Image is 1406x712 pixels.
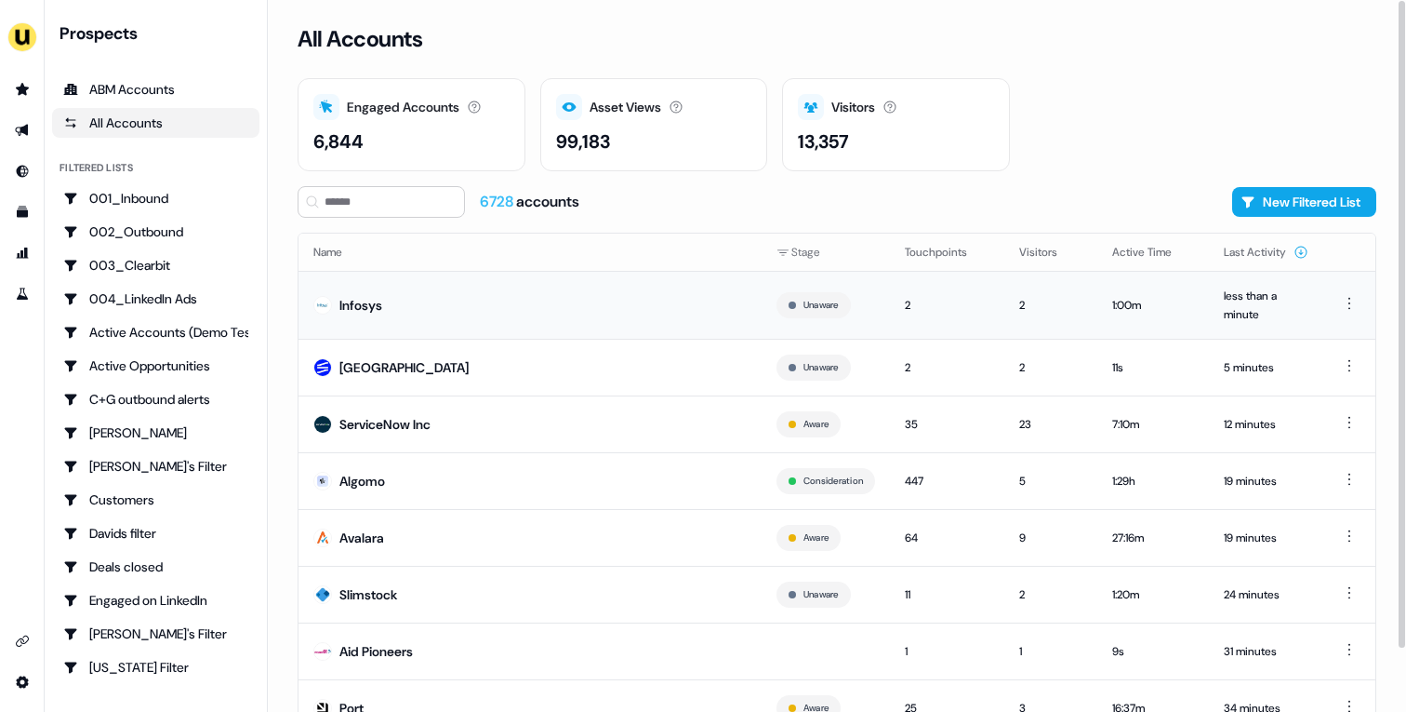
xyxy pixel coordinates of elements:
[1224,235,1308,269] button: Last Activity
[905,358,989,377] div: 2
[1019,472,1082,490] div: 5
[905,296,989,315] div: 2
[480,192,579,212] div: accounts
[905,642,989,661] div: 1
[63,591,248,610] div: Engaged on LinkedIn
[63,222,248,241] div: 002_Outbound
[313,128,364,155] div: 6,844
[905,235,989,269] button: Touchpoints
[52,384,259,414] a: Go to C+G outbound alerts
[63,625,248,643] div: [PERSON_NAME]'s Filter
[52,284,259,314] a: Go to 004_LinkedIn Ads
[339,585,397,604] div: Slimstock
[1019,358,1082,377] div: 2
[63,490,248,509] div: Customers
[1224,287,1308,324] div: less than a minute
[480,192,516,211] span: 6728
[803,416,829,433] button: Aware
[52,74,259,104] a: ABM Accounts
[1224,472,1308,490] div: 19 minutes
[1019,415,1082,434] div: 23
[905,472,989,490] div: 447
[298,234,762,271] th: Name
[63,114,248,132] div: All Accounts
[52,217,259,247] a: Go to 002_Outbound
[63,256,248,275] div: 003_Clearbit
[1112,529,1194,547] div: 27:16m
[63,80,248,99] div: ABM Accounts
[339,415,431,434] div: ServiceNow Inc
[1224,585,1308,604] div: 24 minutes
[63,558,248,576] div: Deals closed
[1112,235,1194,269] button: Active Time
[7,667,37,697] a: Go to integrations
[339,529,384,547] div: Avalara
[52,518,259,548] a: Go to Davids filter
[339,642,413,661] div: Aid Pioneers
[60,160,133,176] div: Filtered lists
[63,390,248,409] div: C+G outbound alerts
[831,98,875,117] div: Visitors
[1112,472,1194,490] div: 1:29h
[905,529,989,547] div: 64
[1232,187,1376,217] button: New Filtered List
[556,128,610,155] div: 99,183
[52,108,259,138] a: All accounts
[803,473,863,490] button: Consideration
[63,457,248,476] div: [PERSON_NAME]'s Filter
[52,451,259,481] a: Go to Charlotte's Filter
[63,524,248,543] div: Davids filter
[52,317,259,347] a: Go to Active Accounts (Demo Test)
[7,279,37,309] a: Go to experiments
[339,358,469,377] div: [GEOGRAPHIC_DATA]
[52,652,259,682] a: Go to Georgia Filter
[339,296,382,315] div: Infosys
[1019,585,1082,604] div: 2
[52,250,259,280] a: Go to 003_Clearbit
[1019,235,1080,269] button: Visitors
[52,619,259,649] a: Go to Geneviève's Filter
[52,552,259,582] a: Go to Deals closed
[798,128,849,155] div: 13,357
[52,183,259,213] a: Go to 001_Inbound
[63,189,248,208] div: 001_Inbound
[1112,585,1194,604] div: 1:20m
[63,658,248,677] div: [US_STATE] Filter
[1019,529,1082,547] div: 9
[803,359,839,376] button: Unaware
[60,22,259,45] div: Prospects
[52,485,259,515] a: Go to Customers
[52,585,259,615] a: Go to Engaged on LinkedIn
[1019,642,1082,661] div: 1
[7,115,37,145] a: Go to outbound experience
[298,25,422,53] h3: All Accounts
[1224,415,1308,434] div: 12 minutes
[1019,296,1082,315] div: 2
[1112,642,1194,661] div: 9s
[63,356,248,375] div: Active Opportunities
[63,323,248,342] div: Active Accounts (Demo Test)
[52,418,259,448] a: Go to Charlotte Stone
[7,156,37,186] a: Go to Inbound
[347,98,459,117] div: Engaged Accounts
[905,585,989,604] div: 11
[7,626,37,656] a: Go to integrations
[7,238,37,268] a: Go to attribution
[776,243,875,262] div: Stage
[63,423,248,442] div: [PERSON_NAME]
[1112,296,1194,315] div: 1:00m
[905,415,989,434] div: 35
[1112,358,1194,377] div: 11s
[1224,358,1308,377] div: 5 minutes
[1112,415,1194,434] div: 7:10m
[1224,529,1308,547] div: 19 minutes
[803,586,839,603] button: Unaware
[1224,642,1308,661] div: 31 minutes
[63,289,248,308] div: 004_LinkedIn Ads
[339,472,385,490] div: Algomo
[590,98,661,117] div: Asset Views
[7,74,37,104] a: Go to prospects
[803,530,829,546] button: Aware
[803,297,839,314] button: Unaware
[7,197,37,227] a: Go to templates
